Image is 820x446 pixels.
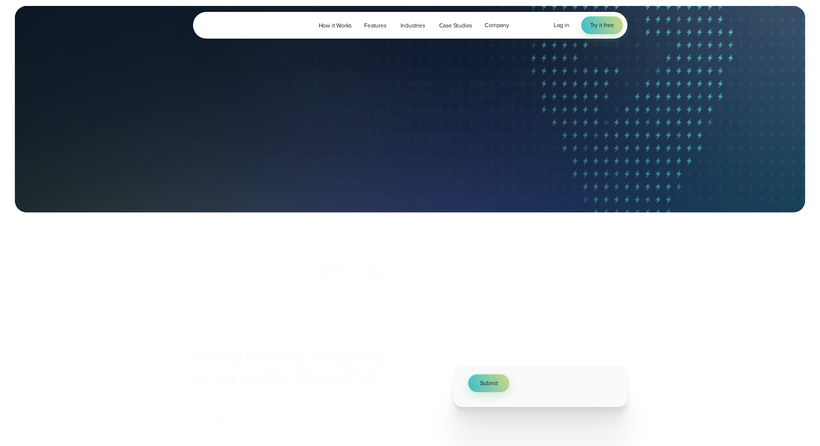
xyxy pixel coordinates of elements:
[480,379,498,388] span: Submit
[554,21,569,29] span: Log in
[401,21,425,30] span: Industries
[485,21,509,30] span: Company
[439,21,472,30] span: Case Studies
[433,18,479,33] a: Case Studies
[468,374,510,392] button: Submit
[319,21,352,30] span: How it Works
[581,16,623,34] a: Try it free
[554,21,569,30] a: Log in
[364,21,386,30] span: Features
[312,18,358,33] a: How it Works
[590,21,614,30] span: Try it free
